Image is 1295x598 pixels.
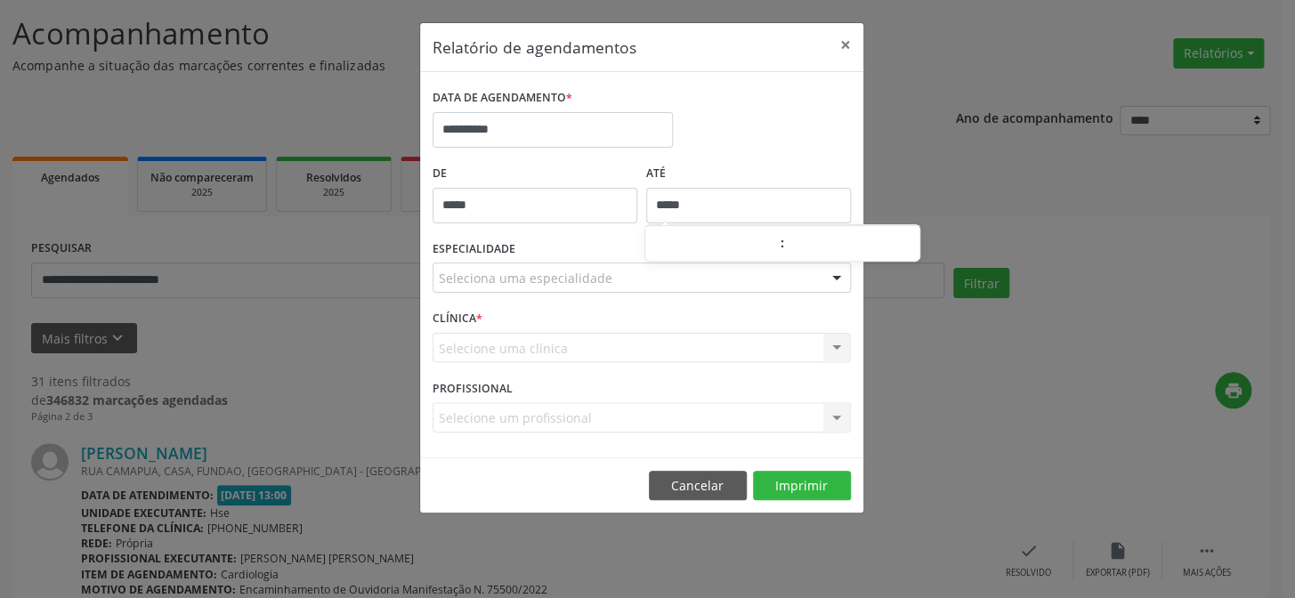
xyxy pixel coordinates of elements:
[646,160,851,188] label: ATÉ
[433,36,636,59] h5: Relatório de agendamentos
[433,236,515,263] label: ESPECIALIDADE
[433,305,482,333] label: CLÍNICA
[785,227,919,263] input: Minute
[433,160,637,188] label: De
[433,375,513,402] label: PROFISSIONAL
[433,85,572,112] label: DATA DE AGENDAMENTO
[645,227,780,263] input: Hour
[828,23,863,67] button: Close
[439,269,612,287] span: Seleciona uma especialidade
[753,471,851,501] button: Imprimir
[780,225,785,261] span: :
[649,471,747,501] button: Cancelar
